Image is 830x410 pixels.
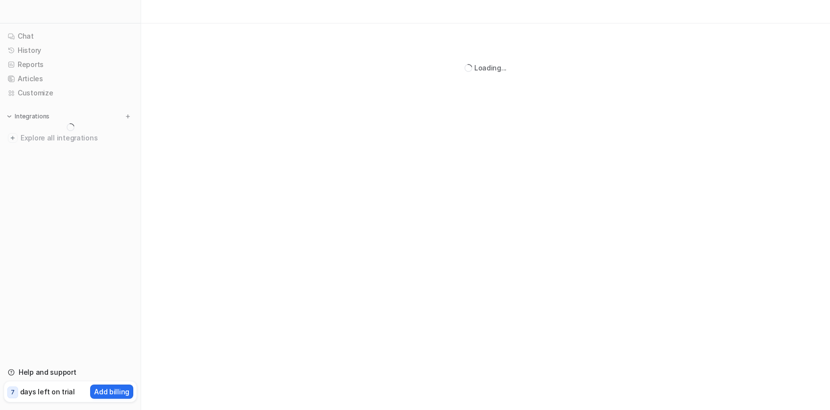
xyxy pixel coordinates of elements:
span: Explore all integrations [21,130,133,146]
a: History [4,44,137,57]
a: Explore all integrations [4,131,137,145]
img: menu_add.svg [124,113,131,120]
a: Chat [4,29,137,43]
button: Add billing [90,385,133,399]
a: Reports [4,58,137,71]
img: explore all integrations [8,133,18,143]
p: Integrations [15,113,49,120]
p: Add billing [94,387,129,397]
p: 7 [11,388,15,397]
img: expand menu [6,113,13,120]
a: Customize [4,86,137,100]
button: Integrations [4,112,52,121]
p: days left on trial [20,387,75,397]
a: Articles [4,72,137,86]
div: Loading... [474,63,507,73]
a: Help and support [4,365,137,379]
